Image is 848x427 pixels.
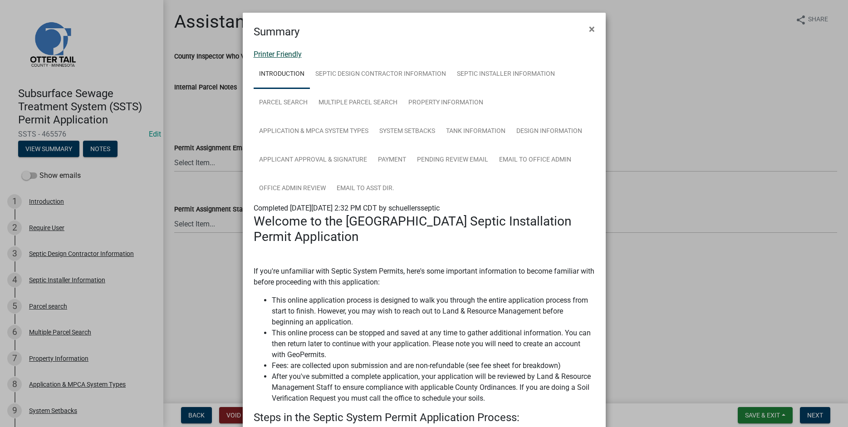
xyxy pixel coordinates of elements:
[254,50,302,59] a: Printer Friendly
[272,371,595,404] li: After you've submitted a complete application, your application will be reviewed by Land & Resour...
[310,60,451,89] a: Septic Design Contractor Information
[272,295,595,328] li: This online application process is designed to walk you through the entire application process fr...
[254,174,331,203] a: Office Admin Review
[403,88,489,118] a: Property Information
[254,214,595,244] h3: Welcome to the [GEOGRAPHIC_DATA] Septic Installation Permit Application
[254,146,373,175] a: Applicant Approval & Signature
[589,23,595,35] span: ×
[254,266,595,288] p: If you're unfamiliar with Septic System Permits, here's some important information to become fami...
[374,117,441,146] a: System Setbacks
[494,146,577,175] a: Email to Office Admin
[582,16,602,42] button: Close
[254,24,299,40] h4: Summary
[313,88,403,118] a: Multiple Parcel Search
[511,117,588,146] a: Design Information
[441,117,511,146] a: Tank Information
[254,411,595,424] h4: Steps in the Septic System Permit Application Process:
[451,60,560,89] a: Septic Installer Information
[373,146,412,175] a: Payment
[254,60,310,89] a: Introduction
[412,146,494,175] a: Pending review Email
[254,88,313,118] a: Parcel search
[272,360,595,371] li: Fees: are collected upon submission and are non-refundable (see fee sheet for breakdown)
[331,174,400,203] a: Email to Asst Dir.
[272,328,595,360] li: This online process can be stopped and saved at any time to gather additional information. You ca...
[254,204,440,212] span: Completed [DATE][DATE] 2:32 PM CDT by schuellersseptic
[254,117,374,146] a: Application & MPCA System Types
